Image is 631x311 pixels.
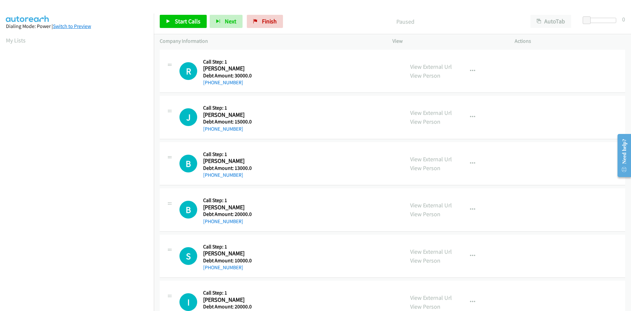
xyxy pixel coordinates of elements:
a: View Person [410,257,440,264]
h5: Call Step: 1 [203,244,252,250]
h1: I [179,293,197,311]
span: Next [225,17,236,25]
a: View External Url [410,248,452,255]
a: View Person [410,72,440,79]
div: Dialing Mode: Power | [6,22,148,30]
h5: Call Step: 1 [203,59,252,65]
a: Finish [247,15,283,28]
a: View External Url [410,63,452,70]
h2: [PERSON_NAME] [203,157,251,165]
button: AutoTab [530,15,571,28]
a: [PHONE_NUMBER] [203,79,243,86]
p: Company Information [160,37,381,45]
h5: Debt Amount: 15000.0 [203,118,252,125]
a: View Person [410,164,440,172]
a: Start Calls [160,15,207,28]
h5: Call Step: 1 [203,290,252,296]
h1: S [179,247,197,265]
div: Delay between calls (in seconds) [586,18,616,23]
div: The call is yet to be attempted [179,293,197,311]
h1: R [179,62,197,80]
h5: Call Step: 1 [203,151,252,158]
div: 0 [622,15,625,24]
a: View Person [410,118,440,125]
h2: [PERSON_NAME] [203,111,251,119]
a: View Person [410,303,440,310]
a: My Lists [6,37,26,44]
a: Switch to Preview [53,23,91,29]
a: View External Url [410,155,452,163]
a: [PHONE_NUMBER] [203,264,243,271]
iframe: Resource Center [612,129,631,182]
h1: B [179,201,197,219]
div: The call is yet to be attempted [179,108,197,126]
a: View External Url [410,294,452,301]
div: The call is yet to be attempted [179,247,197,265]
h2: [PERSON_NAME] [203,250,251,257]
p: Paused [292,17,519,26]
h2: [PERSON_NAME] [203,296,251,304]
div: The call is yet to be attempted [179,201,197,219]
span: Finish [262,17,277,25]
a: [PHONE_NUMBER] [203,126,243,132]
a: View Person [410,210,440,218]
a: [PHONE_NUMBER] [203,218,243,224]
h5: Debt Amount: 30000.0 [203,72,252,79]
a: [PHONE_NUMBER] [203,172,243,178]
h5: Call Step: 1 [203,105,252,111]
span: Start Calls [175,17,200,25]
p: Actions [515,37,625,45]
button: Next [210,15,243,28]
h5: Debt Amount: 20000.0 [203,211,252,218]
h5: Call Step: 1 [203,197,252,204]
h2: [PERSON_NAME] [203,65,251,72]
h5: Debt Amount: 10000.0 [203,257,252,264]
h5: Debt Amount: 20000.0 [203,303,252,310]
a: View External Url [410,201,452,209]
a: View External Url [410,109,452,117]
h5: Debt Amount: 13000.0 [203,165,252,171]
h2: [PERSON_NAME] [203,204,251,211]
h1: B [179,155,197,172]
h1: J [179,108,197,126]
p: View [392,37,503,45]
div: The call is yet to be attempted [179,155,197,172]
